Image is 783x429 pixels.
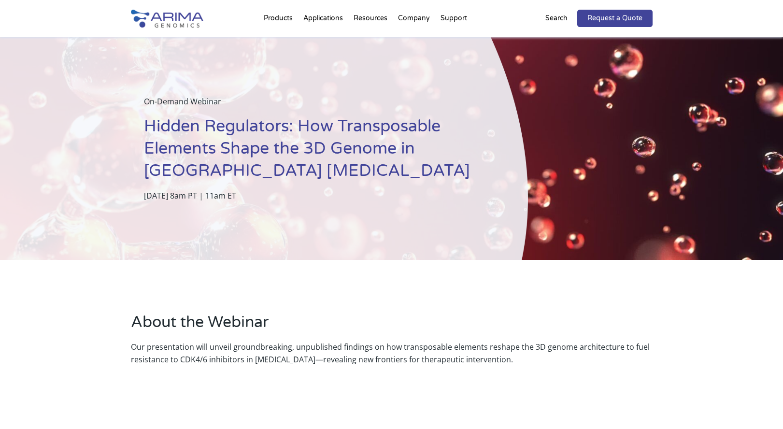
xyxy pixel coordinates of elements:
h1: Hidden Regulators: How Transposable Elements Shape the 3D Genome in [GEOGRAPHIC_DATA] [MEDICAL_DATA] [144,115,480,189]
p: [DATE] 8am PT | 11am ET [144,189,480,202]
p: Our presentation will unveil groundbreaking, unpublished findings on how transposable elements re... [131,341,653,366]
img: Arima-Genomics-logo [131,10,203,28]
p: Search [545,12,568,25]
p: On-Demand Webinar [144,95,480,115]
a: Request a Quote [577,10,653,27]
h2: About the Webinar [131,312,653,341]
